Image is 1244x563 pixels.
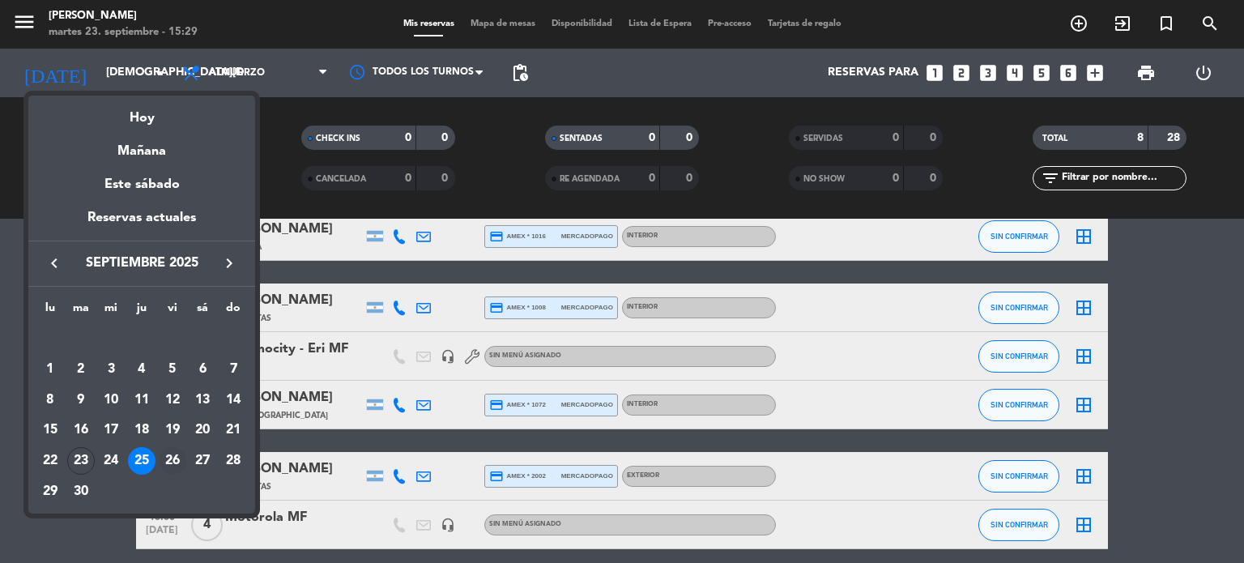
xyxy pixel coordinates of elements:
div: 23 [67,447,95,475]
td: 21 de septiembre de 2025 [218,415,249,446]
th: sábado [188,299,219,324]
div: 11 [128,386,155,414]
td: 3 de septiembre de 2025 [96,354,126,385]
div: 5 [159,356,186,383]
div: 30 [67,478,95,505]
div: Mañana [28,129,255,162]
div: 12 [159,386,186,414]
div: 18 [128,416,155,444]
td: 24 de septiembre de 2025 [96,446,126,476]
td: 29 de septiembre de 2025 [35,476,66,507]
div: 24 [97,447,125,475]
th: domingo [218,299,249,324]
td: 23 de septiembre de 2025 [66,446,96,476]
div: Reservas actuales [28,207,255,241]
td: 10 de septiembre de 2025 [96,385,126,416]
td: 26 de septiembre de 2025 [157,446,188,476]
td: 9 de septiembre de 2025 [66,385,96,416]
th: miércoles [96,299,126,324]
td: 15 de septiembre de 2025 [35,415,66,446]
div: 14 [219,386,247,414]
div: 16 [67,416,95,444]
div: 9 [67,386,95,414]
button: keyboard_arrow_left [40,253,69,274]
td: 5 de septiembre de 2025 [157,354,188,385]
div: 19 [159,416,186,444]
td: 17 de septiembre de 2025 [96,415,126,446]
div: 4 [128,356,155,383]
div: 20 [189,416,216,444]
div: 6 [189,356,216,383]
div: 8 [36,386,64,414]
td: 27 de septiembre de 2025 [188,446,219,476]
td: 7 de septiembre de 2025 [218,354,249,385]
span: septiembre 2025 [69,253,215,274]
div: 7 [219,356,247,383]
div: 29 [36,478,64,505]
th: martes [66,299,96,324]
td: 30 de septiembre de 2025 [66,476,96,507]
td: SEP. [35,323,249,354]
th: lunes [35,299,66,324]
div: 10 [97,386,125,414]
td: 2 de septiembre de 2025 [66,354,96,385]
td: 18 de septiembre de 2025 [126,415,157,446]
td: 19 de septiembre de 2025 [157,415,188,446]
td: 20 de septiembre de 2025 [188,415,219,446]
div: 25 [128,447,155,475]
i: keyboard_arrow_right [219,254,239,273]
div: 13 [189,386,216,414]
td: 12 de septiembre de 2025 [157,385,188,416]
th: jueves [126,299,157,324]
div: 27 [189,447,216,475]
div: 2 [67,356,95,383]
td: 6 de septiembre de 2025 [188,354,219,385]
div: 15 [36,416,64,444]
i: keyboard_arrow_left [45,254,64,273]
td: 16 de septiembre de 2025 [66,415,96,446]
td: 14 de septiembre de 2025 [218,385,249,416]
th: viernes [157,299,188,324]
div: 17 [97,416,125,444]
td: 28 de septiembre de 2025 [218,446,249,476]
button: keyboard_arrow_right [215,253,244,274]
div: 3 [97,356,125,383]
td: 8 de septiembre de 2025 [35,385,66,416]
td: 25 de septiembre de 2025 [126,446,157,476]
div: 22 [36,447,64,475]
div: 28 [219,447,247,475]
td: 1 de septiembre de 2025 [35,354,66,385]
td: 11 de septiembre de 2025 [126,385,157,416]
div: Hoy [28,96,255,129]
div: 1 [36,356,64,383]
div: 26 [159,447,186,475]
td: 4 de septiembre de 2025 [126,354,157,385]
td: 22 de septiembre de 2025 [35,446,66,476]
div: Este sábado [28,162,255,207]
td: 13 de septiembre de 2025 [188,385,219,416]
div: 21 [219,416,247,444]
